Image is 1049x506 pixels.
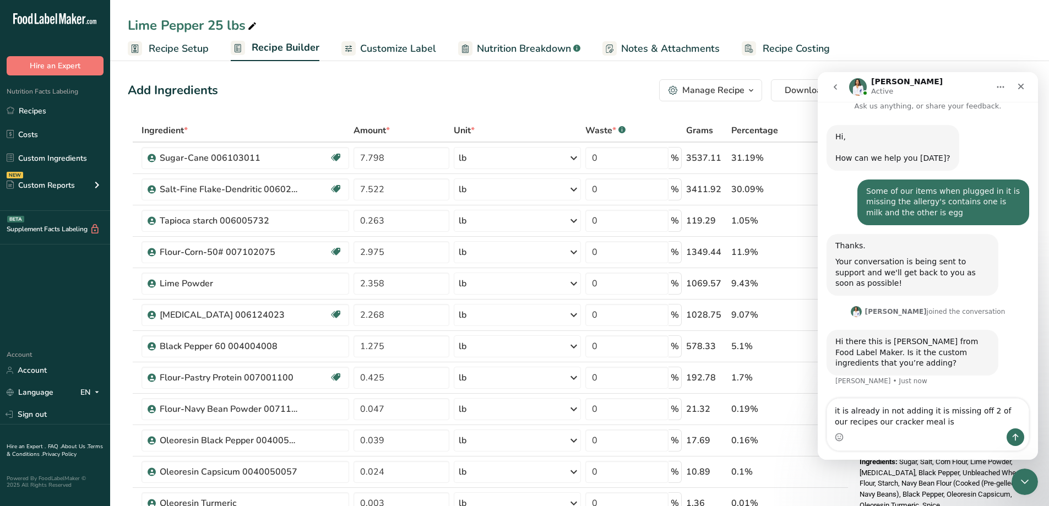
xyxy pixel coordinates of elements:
[7,475,104,488] div: Powered By FoodLabelMaker © 2025 All Rights Reserved
[7,443,46,450] a: Hire an Expert .
[459,340,466,353] div: lb
[454,124,475,137] span: Unit
[160,246,297,259] div: Flour-Corn-50# 007102075
[341,36,436,61] a: Customize Label
[42,450,77,458] a: Privacy Policy
[785,84,827,97] span: Download
[686,151,727,165] div: 3537.11
[231,35,319,62] a: Recipe Builder
[128,15,259,35] div: Lime Pepper 25 lbs
[160,402,297,416] div: Flour-Navy Bean Powder 007115001
[686,183,727,196] div: 3411.92
[459,371,466,384] div: lb
[459,402,466,416] div: lb
[128,81,218,100] div: Add Ingredients
[731,340,796,353] div: 5.1%
[477,41,571,56] span: Nutrition Breakdown
[686,308,727,322] div: 1028.75
[742,36,830,61] a: Recipe Costing
[731,277,796,290] div: 9.43%
[459,465,466,478] div: lb
[160,214,297,227] div: Tapioca starch 006005732
[763,41,830,56] span: Recipe Costing
[459,214,466,227] div: lb
[458,36,580,61] a: Nutrition Breakdown
[149,41,209,56] span: Recipe Setup
[459,246,466,259] div: lb
[686,340,727,353] div: 578.33
[142,124,188,137] span: Ingredient
[128,36,209,61] a: Recipe Setup
[686,124,713,137] span: Grams
[160,183,297,196] div: Salt-Fine Flake-Dendritic 006024064
[686,434,727,447] div: 17.69
[160,371,297,384] div: Flour-Pastry Protein 007001100
[160,277,297,290] div: Lime Powder
[818,72,1038,460] iframe: Intercom live chat
[731,124,778,137] span: Percentage
[459,277,466,290] div: lb
[731,183,796,196] div: 30.09%
[160,308,297,322] div: [MEDICAL_DATA] 006124023
[686,214,727,227] div: 119.29
[731,371,796,384] div: 1.7%
[48,443,61,450] a: FAQ .
[659,79,762,101] button: Manage Recipe
[585,124,626,137] div: Waste
[354,124,390,137] span: Amount
[621,41,720,56] span: Notes & Attachments
[252,40,319,55] span: Recipe Builder
[160,465,297,478] div: Oleoresin Capsicum 0040050057
[686,371,727,384] div: 192.78
[731,214,796,227] div: 1.05%
[7,172,23,178] div: NEW
[7,179,75,191] div: Custom Reports
[731,465,796,478] div: 0.1%
[686,402,727,416] div: 21.32
[459,183,466,196] div: lb
[771,79,849,101] button: Download
[731,308,796,322] div: 9.07%
[7,216,24,222] div: BETA
[459,308,466,322] div: lb
[80,386,104,399] div: EN
[602,36,720,61] a: Notes & Attachments
[459,151,466,165] div: lb
[7,56,104,75] button: Hire an Expert
[731,434,796,447] div: 0.16%
[686,465,727,478] div: 10.89
[360,41,436,56] span: Customize Label
[731,402,796,416] div: 0.19%
[160,340,297,353] div: Black Pepper 60 004004008
[160,151,297,165] div: Sugar-Cane 006103011
[61,443,88,450] a: About Us .
[686,246,727,259] div: 1349.44
[686,277,727,290] div: 1069.57
[7,443,103,458] a: Terms & Conditions .
[7,383,53,402] a: Language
